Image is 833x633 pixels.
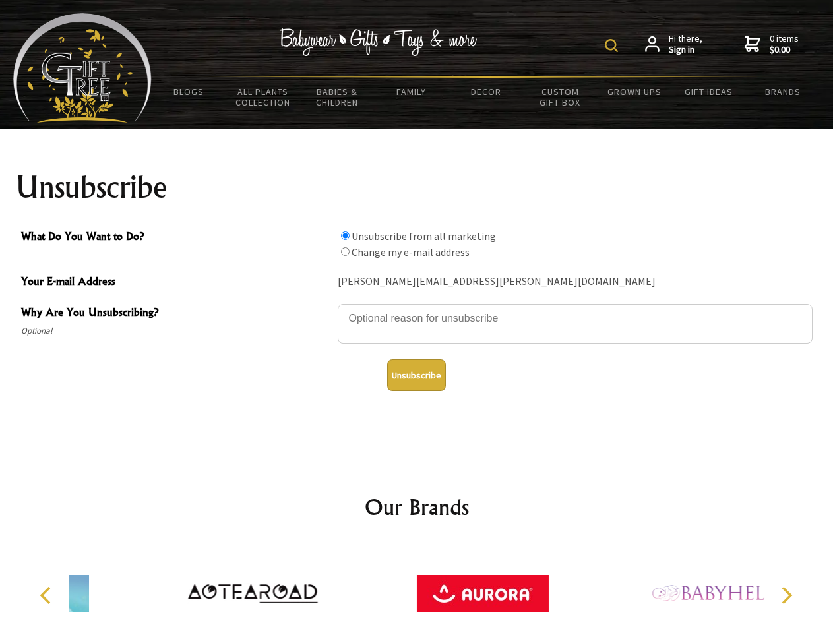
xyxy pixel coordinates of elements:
a: 0 items$0.00 [745,33,799,56]
textarea: Why Are You Unsubscribing? [338,304,813,344]
a: Brands [746,78,820,105]
a: Hi there,Sign in [645,33,702,56]
a: Gift Ideas [671,78,746,105]
input: What Do You Want to Do? [341,247,350,256]
span: Your E-mail Address [21,273,331,292]
a: All Plants Collection [226,78,301,116]
span: Why Are You Unsubscribing? [21,304,331,323]
h1: Unsubscribe [16,171,818,203]
label: Unsubscribe from all marketing [352,229,496,243]
a: Decor [448,78,523,105]
strong: $0.00 [770,44,799,56]
span: Optional [21,323,331,339]
button: Previous [33,581,62,610]
a: Custom Gift Box [523,78,598,116]
span: Hi there, [669,33,702,56]
button: Next [772,581,801,610]
input: What Do You Want to Do? [341,231,350,240]
span: 0 items [770,32,799,56]
label: Change my e-mail address [352,245,470,258]
img: product search [605,39,618,52]
a: BLOGS [152,78,226,105]
a: Grown Ups [597,78,671,105]
a: Family [375,78,449,105]
a: Babies & Children [300,78,375,116]
strong: Sign in [669,44,702,56]
img: Babyware - Gifts - Toys and more... [13,13,152,123]
button: Unsubscribe [387,359,446,391]
span: What Do You Want to Do? [21,228,331,247]
h2: Our Brands [26,491,807,523]
div: [PERSON_NAME][EMAIL_ADDRESS][PERSON_NAME][DOMAIN_NAME] [338,272,813,292]
img: Babywear - Gifts - Toys & more [280,28,478,56]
